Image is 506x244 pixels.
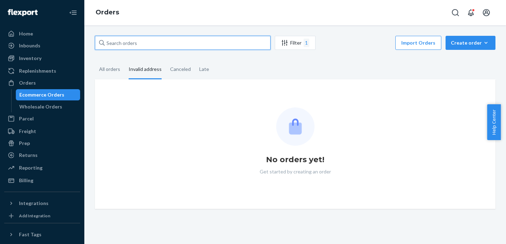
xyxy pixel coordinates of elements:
div: Reporting [19,164,43,171]
a: Inbounds [4,40,80,51]
div: Inbounds [19,42,40,49]
button: Import Orders [395,36,441,50]
div: Parcel [19,115,34,122]
img: Flexport logo [8,9,38,16]
a: Billing [4,175,80,186]
button: Open Search Box [448,6,462,20]
div: Freight [19,128,36,135]
button: Integrations [4,198,80,209]
div: Canceled [170,60,191,78]
a: Add Integration [4,212,80,220]
a: Orders [4,77,80,88]
a: Home [4,28,80,39]
div: Invalid address [129,60,162,79]
div: Inventory [19,55,41,62]
input: Search orders [95,36,271,50]
button: Create order [446,36,495,50]
div: Wholesale Orders [19,103,62,110]
h1: No orders yet! [266,154,324,165]
a: Replenishments [4,65,80,77]
div: Integrations [19,200,48,207]
div: Replenishments [19,67,56,74]
ol: breadcrumbs [90,2,125,23]
a: Reporting [4,162,80,173]
div: Fast Tags [19,231,41,238]
div: Add Integration [19,213,50,219]
div: 1 [304,39,309,47]
button: Fast Tags [4,229,80,240]
div: Filter [275,39,315,47]
button: Help Center [487,104,501,140]
button: Open notifications [464,6,478,20]
a: Orders [96,8,119,16]
button: Close Navigation [66,6,80,20]
div: All orders [99,60,120,78]
div: Ecommerce Orders [19,91,64,98]
a: Freight [4,126,80,137]
p: Get started by creating an order [260,168,331,175]
div: Orders [19,79,36,86]
a: Prep [4,138,80,149]
a: Ecommerce Orders [16,89,80,100]
a: Parcel [4,113,80,124]
a: Returns [4,150,80,161]
img: Empty list [276,107,314,146]
div: Billing [19,177,33,184]
div: Create order [451,39,490,46]
div: Returns [19,152,38,159]
div: Home [19,30,33,37]
a: Inventory [4,53,80,64]
button: Filter [275,36,316,50]
div: Prep [19,140,30,147]
div: Late [199,60,209,78]
a: Wholesale Orders [16,101,80,112]
button: Open account menu [479,6,493,20]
